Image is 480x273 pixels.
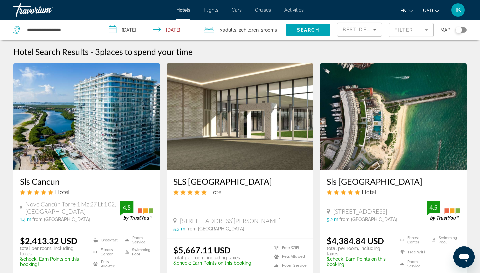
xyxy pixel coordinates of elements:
[423,8,433,13] span: USD
[173,255,253,260] p: total per room, including taxes
[32,217,90,222] span: from [GEOGRAPHIC_DATA]
[236,25,259,35] span: , 2
[284,7,304,13] a: Activities
[20,246,85,256] p: total per room, including taxes
[397,236,428,244] li: Fitness Center
[343,26,376,34] mat-select: Sort by
[208,188,223,195] span: Hotel
[90,47,93,57] span: -
[327,176,460,186] a: Sls [GEOGRAPHIC_DATA]
[339,217,397,222] span: from [GEOGRAPHIC_DATA]
[176,7,190,13] a: Hotels
[450,27,467,33] button: Toggle map
[173,245,231,255] ins: $5,667.11 USD
[271,263,307,268] li: Room Service
[400,6,413,15] button: Change language
[271,254,307,260] li: Pets Allowed
[122,248,153,256] li: Swimming Pool
[100,47,193,57] span: places to spend your time
[180,217,280,224] span: [STREET_ADDRESS][PERSON_NAME]
[173,188,307,195] div: 5 star Hotel
[220,25,236,35] span: 3
[327,246,392,256] p: total per room, including taxes
[362,188,376,195] span: Hotel
[20,256,85,267] p: &check; Earn Points on this booking!
[241,27,259,33] span: Children
[13,47,89,57] h1: Hotel Search Results
[186,226,244,231] span: from [GEOGRAPHIC_DATA]
[223,27,236,33] span: Adults
[204,7,218,13] a: Flights
[173,176,307,186] a: SLS [GEOGRAPHIC_DATA]
[449,3,467,17] button: User Menu
[327,188,460,195] div: 5 star Hotel
[20,217,32,222] span: 1.4 mi
[20,236,77,246] ins: $2,413.32 USD
[297,27,320,33] span: Search
[400,8,407,13] span: en
[55,188,69,195] span: Hotel
[440,25,450,35] span: Map
[90,248,122,256] li: Fitness Center
[320,63,467,170] img: Hotel image
[173,260,253,266] p: &check; Earn Points on this booking!
[120,201,153,221] img: trustyou-badge.svg
[259,25,277,35] span: , 2
[427,201,460,221] img: trustyou-badge.svg
[173,226,186,231] span: 5.3 mi
[20,176,153,186] a: Sls Cancun
[232,7,242,13] a: Cars
[122,236,153,244] li: Room Service
[333,208,387,215] span: [STREET_ADDRESS]
[102,20,197,40] button: Check-in date: Nov 11, 2025 Check-out date: Nov 18, 2025
[255,7,271,13] a: Cruises
[25,200,120,215] span: Novo Cancún Torre 1 Mz 27 Lt 1 02, [GEOGRAPHIC_DATA]
[427,203,440,211] div: 4.5
[455,7,461,13] span: IK
[120,203,133,211] div: 4.5
[453,246,475,268] iframe: Button to launch messaging window
[389,23,434,37] button: Filter
[423,6,439,15] button: Change currency
[20,188,153,195] div: 5 star Hotel
[95,47,193,57] h2: 3
[271,245,307,251] li: Free WiFi
[13,1,80,19] a: Travorium
[327,256,392,267] p: &check; Earn Points on this booking!
[167,63,313,170] img: Hotel image
[13,63,160,170] img: Hotel image
[263,27,277,33] span: rooms
[90,236,122,244] li: Breakfast
[90,260,122,268] li: Pets Allowed
[286,24,330,36] button: Search
[327,236,384,246] ins: $4,384.84 USD
[327,217,339,222] span: 5.2 mi
[197,20,286,40] button: Travelers: 3 adults, 2 children
[428,236,460,244] li: Swimming Pool
[397,248,428,256] li: Free WiFi
[343,27,377,32] span: Best Deals
[397,260,428,268] li: Room Service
